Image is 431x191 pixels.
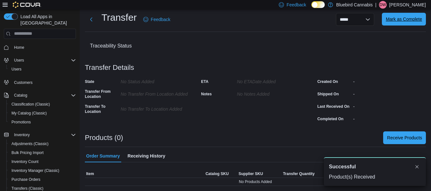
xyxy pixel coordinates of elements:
span: Users [11,56,76,64]
span: Mark as Complete [386,16,422,22]
button: Catalog [1,91,78,100]
button: Catalog SKU [204,170,237,178]
span: No Products Added [239,179,272,184]
label: Transfer From Location [85,89,118,99]
p: Bluebird Cannabis [336,1,373,9]
a: Feedback [141,13,173,26]
label: ETA [201,79,208,84]
a: Users [9,65,24,73]
span: Bulk Pricing Import [11,150,44,155]
button: My Catalog (Classic) [6,109,78,118]
span: Purchase Orders [11,177,41,182]
span: Dw [380,1,386,9]
span: Transfers (Classic) [11,186,43,191]
span: Order Summary [86,150,120,162]
button: Purchase Orders [6,175,78,184]
span: Feedback [151,16,170,23]
span: Classification (Classic) [9,100,76,108]
button: Supplier SKU [237,170,272,178]
div: - [353,114,426,121]
div: - [353,101,426,109]
p: | [375,1,376,9]
a: My Catalog (Classic) [9,109,49,117]
button: Inventory [11,131,32,139]
span: Home [11,43,76,51]
button: Catalog [11,92,30,99]
span: Classification (Classic) [11,102,50,107]
h1: Transfer [101,11,137,24]
span: Adjustments (Classic) [9,140,76,148]
span: Adjustments (Classic) [11,141,48,146]
p: Traceability Status [90,42,132,50]
div: - [353,77,426,84]
span: Catalog SKU [205,171,229,176]
span: Customers [11,78,76,86]
input: Dark Mode [311,1,325,8]
label: Shipped On [317,92,339,97]
button: Mark as Complete [382,13,426,26]
span: Successful [329,163,356,171]
div: No Notes added [237,89,310,97]
a: Bulk Pricing Import [9,149,46,157]
span: Inventory Count [11,159,39,164]
span: Supplier SKU [239,171,263,176]
div: No ETADate added [237,77,310,84]
label: Created On [317,79,338,84]
h3: Products (0) [85,134,123,142]
span: My Catalog (Classic) [11,111,47,116]
button: Transfer Quantity [272,170,316,178]
label: Transfer To Location [85,104,118,114]
button: Home [1,43,78,52]
a: Adjustments (Classic) [9,140,51,148]
span: Inventory Manager (Classic) [11,168,59,173]
a: Promotions [9,118,33,126]
div: Dustin watts [379,1,387,9]
div: No Status added [121,77,193,84]
span: Inventory Count [9,158,76,165]
span: Inventory Manager (Classic) [9,167,76,174]
button: Item [85,170,204,178]
button: Users [11,56,26,64]
button: Inventory Manager (Classic) [6,166,78,175]
span: Item [86,171,94,176]
span: Promotions [9,118,76,126]
a: Purchase Orders [9,176,43,183]
span: Purchase Orders [9,176,76,183]
div: Notification [329,163,421,171]
span: Users [9,65,76,73]
span: Transfer Quantity [283,171,315,176]
label: Completed On [317,116,344,121]
div: - [353,89,426,97]
span: Customers [14,80,33,85]
div: No Transfer From Location Added [121,89,193,97]
span: Promotions [11,120,31,125]
label: Last Received On [317,104,350,109]
span: Catalog [11,92,76,99]
button: Inventory [1,130,78,139]
img: Cova [13,2,41,8]
span: Users [14,58,24,63]
span: Receiving History [128,150,165,162]
a: Classification (Classic) [9,100,53,108]
button: Next [85,13,98,26]
a: Inventory Manager (Classic) [9,167,62,174]
button: Bulk Pricing Import [6,148,78,157]
label: Notes [201,92,212,97]
span: Inventory [14,132,30,137]
button: Receive Products [383,131,426,144]
span: Load All Apps in [GEOGRAPHIC_DATA] [18,13,76,26]
button: Customers [1,77,78,87]
a: Inventory Count [9,158,41,165]
span: Catalog [14,93,27,98]
a: Customers [11,79,35,86]
button: Classification (Classic) [6,100,78,109]
span: Home [14,45,24,50]
div: No Transfer To Location Added [121,104,193,112]
span: Inventory [11,131,76,139]
div: Product(s) Received [329,173,421,181]
button: Users [6,65,78,74]
span: Receive Products [387,135,422,141]
button: Adjustments (Classic) [6,139,78,148]
span: Feedback [286,2,306,8]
